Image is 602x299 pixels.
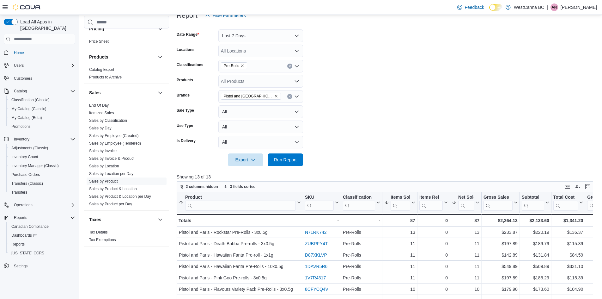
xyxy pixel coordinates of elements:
[483,195,513,201] div: Gross Sales
[186,184,218,189] span: 2 columns hidden
[11,201,35,209] button: Operations
[11,62,26,69] button: Users
[553,274,583,282] div: $115.39
[6,96,78,104] button: Classification (Classic)
[14,264,27,269] span: Settings
[452,195,479,211] button: Net Sold
[452,228,479,236] div: 13
[343,263,380,270] div: Pre-Rolls
[6,144,78,153] button: Adjustments (Classic)
[9,123,33,130] a: Promotions
[89,134,139,138] a: Sales by Employee (Created)
[179,228,301,236] div: Pistol and Paris - Rockstar Pre-Rolls - 3x0.5g
[522,228,549,236] div: $220.19
[11,62,75,69] span: Users
[9,96,75,104] span: Classification (Classic)
[9,232,75,239] span: Dashboards
[89,118,127,123] span: Sales by Classification
[11,262,30,270] a: Settings
[11,201,75,209] span: Operations
[547,3,548,11] p: |
[89,67,114,72] span: Catalog Export
[483,285,518,293] div: $179.90
[287,94,292,99] button: Clear input
[9,240,75,248] span: Reports
[9,153,75,161] span: Inventory Count
[11,181,43,186] span: Transfers (Classic)
[552,3,557,11] span: AN
[89,216,101,223] h3: Taxes
[305,217,339,224] div: -
[89,186,137,191] span: Sales by Product & Location
[177,47,195,52] label: Locations
[89,90,155,96] button: Sales
[156,216,164,223] button: Taxes
[274,94,278,98] button: Remove Pistol and Paris from selection in this group
[305,241,328,246] a: ZUBRFY4T
[391,195,410,211] div: Items Sold
[89,103,109,108] span: End Of Day
[294,48,299,53] button: Open list of options
[9,96,52,104] a: Classification (Classic)
[179,251,301,259] div: Pistol and Paris - Hawaiian Fanta Pre-roll - 1x1g
[156,89,164,97] button: Sales
[89,171,133,176] span: Sales by Location per Day
[343,251,380,259] div: Pre-Rolls
[177,93,190,98] label: Brands
[213,12,246,19] span: Hide Parameters
[11,135,32,143] button: Inventory
[11,262,75,270] span: Settings
[6,161,78,170] button: Inventory Manager (Classic)
[384,263,415,270] div: 11
[84,38,169,48] div: Pricing
[384,228,415,236] div: 13
[89,75,122,80] span: Products to Archive
[343,240,380,247] div: Pre-Rolls
[89,230,108,235] span: Tax Details
[11,233,37,238] span: Dashboards
[9,240,27,248] a: Reports
[483,195,513,211] div: Gross Sales
[9,223,75,230] span: Canadian Compliance
[11,135,75,143] span: Inventory
[9,249,75,257] span: Washington CCRS
[179,274,301,282] div: Pistol and Paris - Pink Goo Pre-rolls - 3x0.5g
[458,195,474,211] div: Net Sold
[305,195,334,211] div: SKU URL
[6,170,78,179] button: Purchase Orders
[218,105,303,118] button: All
[9,249,47,257] a: [US_STATE] CCRS
[452,285,479,293] div: 10
[305,275,326,280] a: 1V7R4317
[452,240,479,247] div: 11
[1,48,78,57] button: Home
[185,195,296,211] div: Product
[452,274,479,282] div: 11
[522,240,549,247] div: $189.79
[89,90,101,96] h3: Sales
[564,183,571,190] button: Keyboard shortcuts
[11,48,75,56] span: Home
[343,195,375,201] div: Classification
[6,231,78,240] a: Dashboards
[384,285,415,293] div: 10
[84,66,169,84] div: Products
[156,25,164,33] button: Pricing
[1,87,78,96] button: Catalog
[84,102,169,210] div: Sales
[455,1,487,14] a: Feedback
[550,3,558,11] div: Aryan Nowroozpoordailami
[553,228,583,236] div: $136.37
[9,105,75,113] span: My Catalog (Classic)
[14,63,24,68] span: Users
[89,54,155,60] button: Products
[1,61,78,70] button: Users
[203,9,248,22] button: Hide Parameters
[574,183,581,190] button: Display options
[419,263,448,270] div: 0
[14,215,27,220] span: Reports
[218,29,303,42] button: Last 7 Days
[384,195,415,211] button: Items Sold
[89,179,118,184] a: Sales by Product
[305,264,327,269] a: 1DAVR5R6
